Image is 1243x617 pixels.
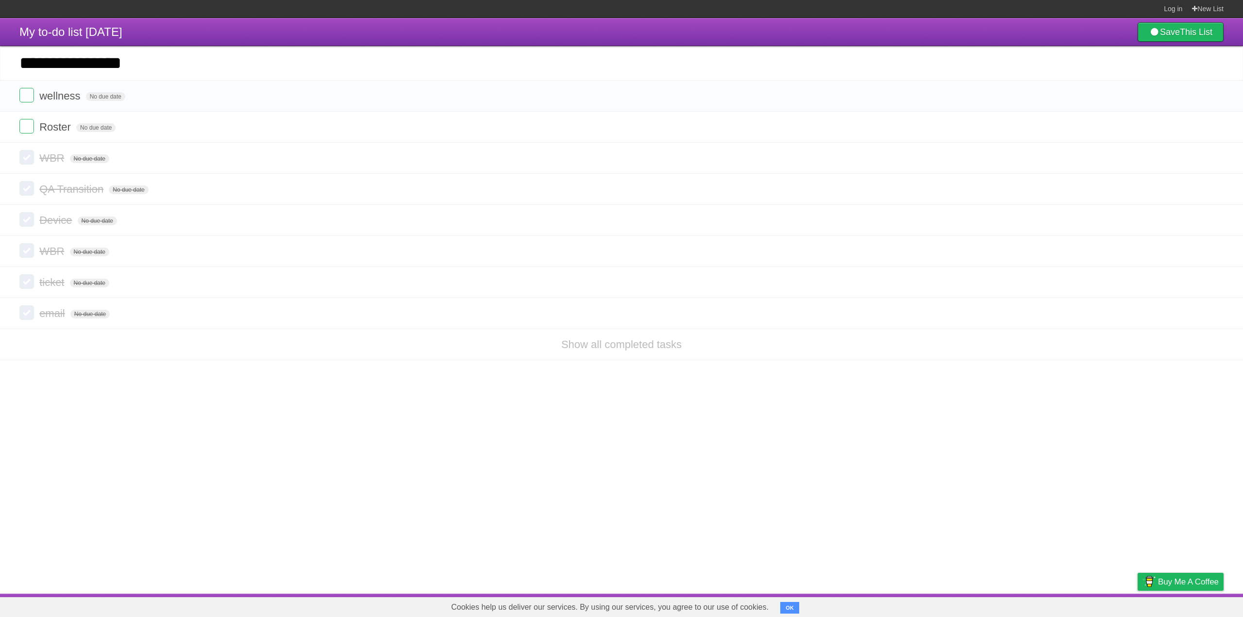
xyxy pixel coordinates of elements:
[39,183,106,195] span: QA Transition
[561,338,682,350] a: Show all completed tasks
[1138,573,1224,591] a: Buy me a coffee
[39,276,67,288] span: ticket
[76,123,116,132] span: No due date
[1162,596,1224,615] a: Suggest a feature
[19,243,34,258] label: Done
[441,598,778,617] span: Cookies help us deliver our services. By using our services, you agree to our use of cookies.
[70,248,109,256] span: No due date
[109,185,148,194] span: No due date
[19,212,34,227] label: Done
[780,602,799,614] button: OK
[19,274,34,289] label: Done
[39,152,67,164] span: WBR
[19,150,34,165] label: Done
[1008,596,1029,615] a: About
[1125,596,1150,615] a: Privacy
[19,25,122,38] span: My to-do list [DATE]
[39,307,67,319] span: email
[19,119,34,133] label: Done
[78,217,117,225] span: No due date
[19,305,34,320] label: Done
[70,279,109,287] span: No due date
[19,181,34,196] label: Done
[39,90,83,102] span: wellness
[19,88,34,102] label: Done
[39,214,74,226] span: Device
[1041,596,1080,615] a: Developers
[39,245,67,257] span: WBR
[1158,573,1219,590] span: Buy me a coffee
[1092,596,1113,615] a: Terms
[1138,22,1224,42] a: SaveThis List
[86,92,125,101] span: No due date
[70,154,109,163] span: No due date
[70,310,110,318] span: No due date
[39,121,73,133] span: Roster
[1142,573,1156,590] img: Buy me a coffee
[1180,27,1212,37] b: This List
